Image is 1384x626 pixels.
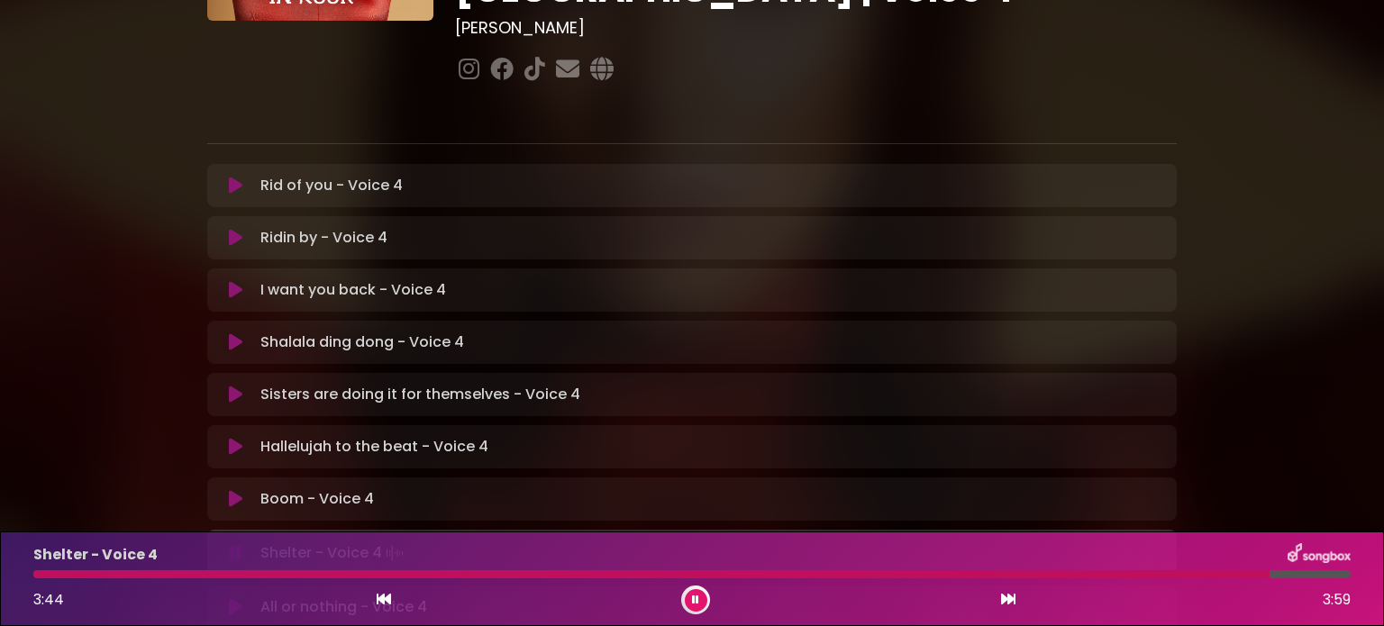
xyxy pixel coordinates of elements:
p: Shalala ding dong - Voice 4 [260,331,464,353]
p: Sisters are doing it for themselves - Voice 4 [260,384,580,405]
p: Boom - Voice 4 [260,488,374,510]
p: Ridin by - Voice 4 [260,227,387,249]
p: I want you back - Voice 4 [260,279,446,301]
span: 3:59 [1323,589,1351,611]
img: songbox-logo-white.png [1288,543,1351,567]
p: Hallelujah to the beat - Voice 4 [260,436,488,458]
p: Rid of you - Voice 4 [260,175,403,196]
span: 3:44 [33,589,64,610]
p: Shelter - Voice 4 [33,544,158,566]
h3: [PERSON_NAME] [455,18,1177,38]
